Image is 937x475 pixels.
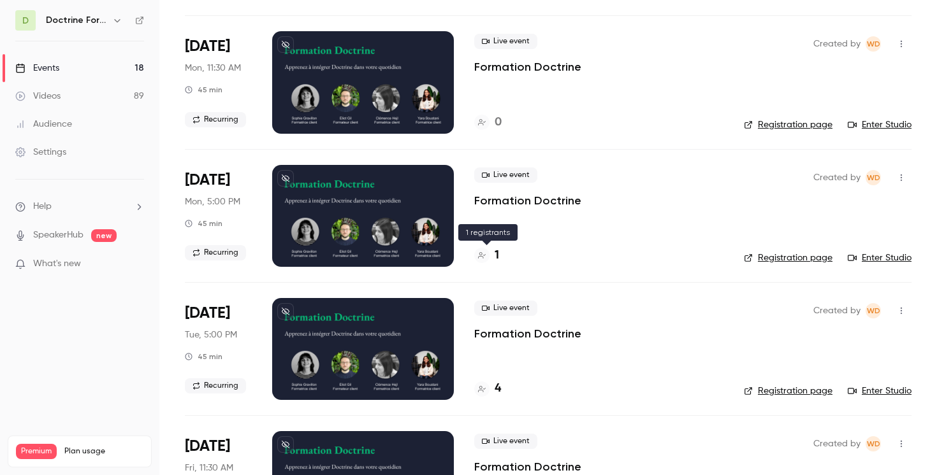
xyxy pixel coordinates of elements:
a: Formation Doctrine [474,193,581,208]
div: Sep 1 Mon, 5:00 PM (Europe/Paris) [185,165,252,267]
span: Recurring [185,112,246,127]
span: WD [867,436,880,451]
div: Sep 1 Mon, 11:30 AM (Europe/Paris) [185,31,252,133]
span: Created by [813,303,861,318]
span: Created by [813,170,861,185]
a: Formation Doctrine [474,459,581,474]
span: WD [867,303,880,318]
a: Registration page [744,252,832,264]
div: Sep 2 Tue, 5:00 PM (Europe/Paris) [185,298,252,400]
span: Help [33,200,52,213]
span: WD [867,170,880,185]
a: Enter Studio [848,118,912,131]
h6: Doctrine Formation Avocats [46,14,107,27]
a: 1 [474,247,499,264]
div: Videos [15,90,61,103]
div: 45 min [185,351,222,362]
span: WD [867,36,880,52]
span: Fri, 11:30 AM [185,462,233,474]
span: Created by [813,36,861,52]
a: 4 [474,380,501,397]
span: [DATE] [185,170,230,190]
div: 45 min [185,85,222,95]
a: Registration page [744,118,832,131]
li: help-dropdown-opener [15,200,144,213]
a: SpeakerHub [33,229,84,242]
div: Events [15,62,59,74]
span: [DATE] [185,303,230,323]
div: Audience [15,118,72,131]
h4: 4 [495,380,501,397]
span: Webinar Doctrine [866,36,881,52]
a: Enter Studio [848,252,912,264]
span: Mon, 5:00 PM [185,195,240,208]
h4: 1 [495,247,499,264]
a: Enter Studio [848,385,912,397]
a: Formation Doctrine [474,326,581,341]
div: Settings [15,146,66,159]
span: Plan usage [64,446,143,457]
h4: 0 [495,114,502,131]
span: Tue, 5:00 PM [185,329,237,341]
iframe: Noticeable Trigger [129,259,144,270]
span: Live event [474,434,537,449]
span: Live event [474,301,537,316]
span: Created by [813,436,861,451]
span: What's new [33,257,81,271]
span: Webinar Doctrine [866,436,881,451]
span: Webinar Doctrine [866,170,881,185]
span: [DATE] [185,36,230,57]
span: new [91,229,117,242]
a: Registration page [744,385,832,397]
a: 0 [474,114,502,131]
span: [DATE] [185,436,230,457]
span: Premium [16,444,57,459]
span: D [22,14,29,27]
span: Mon, 11:30 AM [185,62,241,74]
div: 45 min [185,218,222,229]
span: Recurring [185,378,246,393]
a: Formation Doctrine [474,59,581,74]
span: Live event [474,34,537,49]
span: Recurring [185,245,246,260]
span: Live event [474,167,537,183]
span: Webinar Doctrine [866,303,881,318]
